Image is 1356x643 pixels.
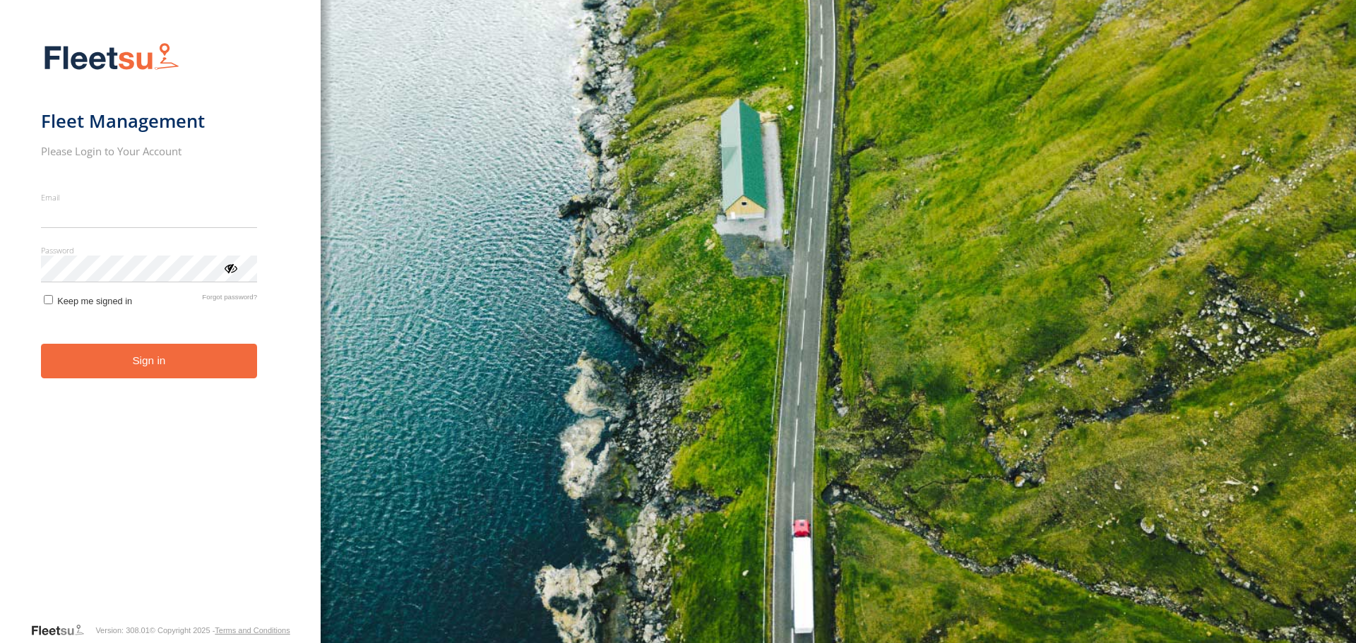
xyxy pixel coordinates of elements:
[41,144,258,158] h2: Please Login to Your Account
[44,295,53,304] input: Keep me signed in
[41,344,258,378] button: Sign in
[30,623,95,637] a: Visit our Website
[41,40,182,76] img: Fleetsu
[41,109,258,133] h1: Fleet Management
[41,245,258,256] label: Password
[41,34,280,622] form: main
[41,192,258,203] label: Email
[57,296,132,306] span: Keep me signed in
[223,260,237,275] div: ViewPassword
[150,626,290,635] div: © Copyright 2025 -
[202,293,257,306] a: Forgot password?
[95,626,149,635] div: Version: 308.01
[215,626,290,635] a: Terms and Conditions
